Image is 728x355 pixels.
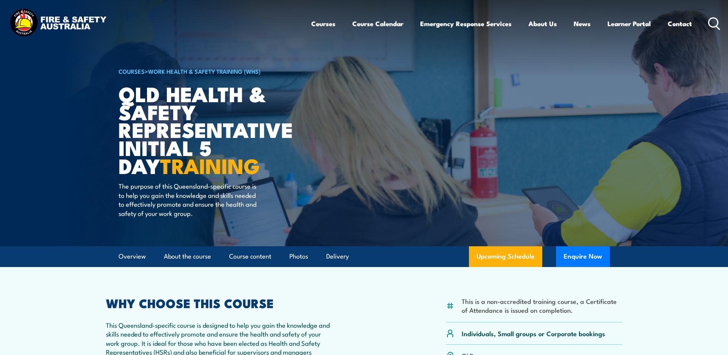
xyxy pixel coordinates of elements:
a: Course Calendar [352,13,403,34]
a: News [574,13,591,34]
button: Enquire Now [556,246,610,267]
a: About the course [164,246,211,267]
a: Course content [229,246,271,267]
strong: TRAINING [160,149,260,181]
a: Contact [668,13,692,34]
p: Individuals, Small groups or Corporate bookings [462,329,605,338]
a: Emergency Response Services [420,13,512,34]
a: About Us [528,13,557,34]
p: The purpose of this Queensland-specific course is to help you gain the knowledge and skills neede... [119,181,259,217]
a: Upcoming Schedule [469,246,542,267]
h6: > [119,66,308,76]
a: Courses [311,13,335,34]
a: Overview [119,246,146,267]
a: Photos [289,246,308,267]
a: Learner Portal [607,13,651,34]
h2: WHY CHOOSE THIS COURSE [106,297,330,308]
a: COURSES [119,67,145,75]
a: Delivery [326,246,349,267]
li: This is a non-accredited training course, a Certificate of Attendance is issued on completion. [462,297,622,315]
a: Work Health & Safety Training (WHS) [148,67,261,75]
h1: QLD Health & Safety Representative Initial 5 Day [119,85,308,174]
